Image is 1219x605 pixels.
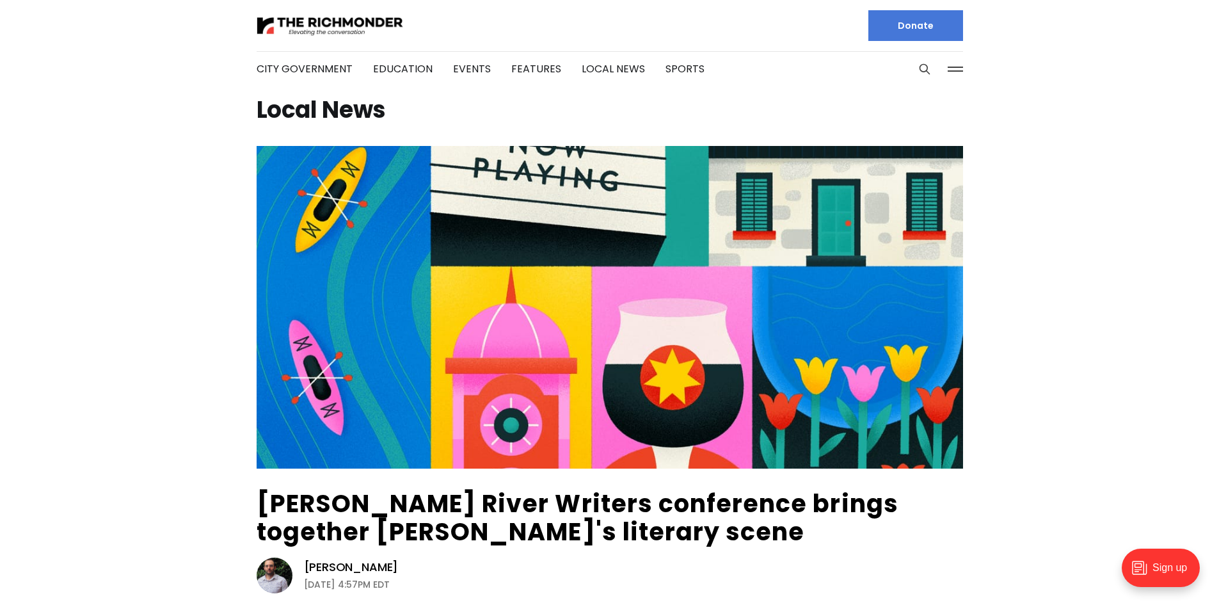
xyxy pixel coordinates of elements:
img: The Richmonder [257,15,404,37]
a: Events [453,61,491,76]
a: Education [373,61,433,76]
img: Brandon Haffner [257,558,292,593]
a: Donate [868,10,963,41]
iframe: portal-trigger [1111,542,1219,605]
a: Local News [582,61,645,76]
time: [DATE] 4:57PM EDT [304,577,390,592]
h1: Local News [257,100,963,120]
a: [PERSON_NAME] River Writers conference brings together [PERSON_NAME]'s literary scene [257,487,898,549]
button: Search this site [915,60,934,79]
a: [PERSON_NAME] [304,560,399,575]
a: Features [511,61,561,76]
a: Sports [665,61,705,76]
a: City Government [257,61,353,76]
